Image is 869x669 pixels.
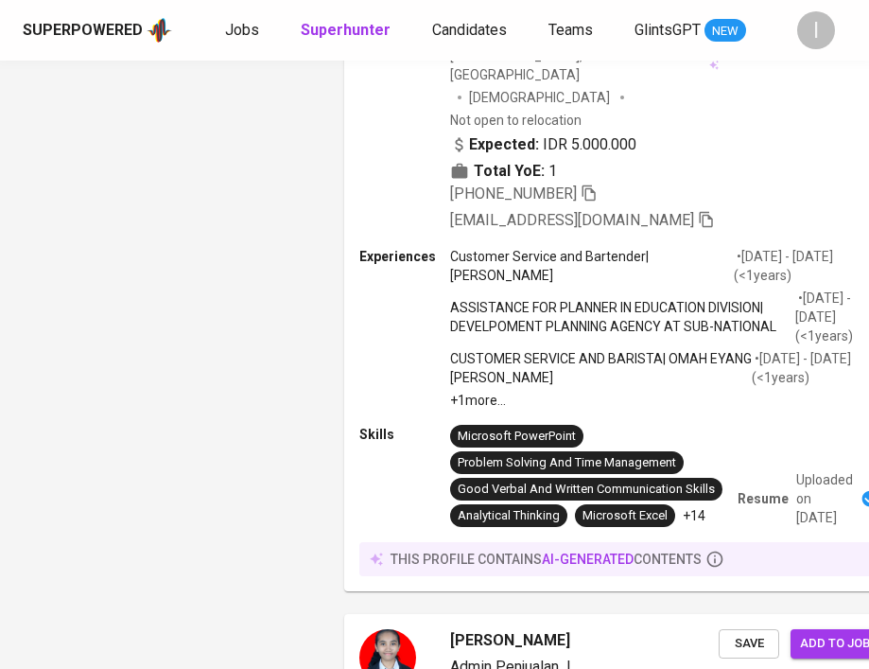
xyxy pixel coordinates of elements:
[225,19,263,43] a: Jobs
[458,428,576,446] div: Microsoft PowerPoint
[542,552,634,567] span: AI-generated
[582,507,668,525] div: Microsoft Excel
[450,185,577,202] span: [PHONE_NUMBER]
[450,349,752,387] p: CUSTOMER SERVICE AND BARISTA | OMAH EYANG [PERSON_NAME]
[450,629,570,652] span: [PERSON_NAME]
[23,20,143,42] div: Superpowered
[548,160,557,183] span: 1
[359,425,450,444] p: Skills
[548,21,593,39] span: Teams
[432,19,511,43] a: Candidates
[458,481,715,499] div: Good Verbal And Written Communication Skills
[728,633,770,655] span: Save
[450,298,795,336] p: ASSISTANCE FOR PLANNER IN EDUCATION DIVISION | DEVELPOMENT PLANNING AGENCY AT SUB-NATIONAL
[458,507,560,525] div: Analytical Thinking
[634,21,701,39] span: GlintsGPT
[752,349,868,387] p: • [DATE] - [DATE] ( <1 years )
[796,470,853,527] p: Uploaded on [DATE]
[359,247,450,266] p: Experiences
[450,247,734,285] p: Customer Service and Bartender | [PERSON_NAME]
[704,22,746,41] span: NEW
[469,133,539,156] b: Expected:
[450,46,719,84] div: [GEOGRAPHIC_DATA], Kab. [GEOGRAPHIC_DATA]
[225,21,259,39] span: Jobs
[797,11,835,49] div: I
[301,19,394,43] a: Superhunter
[683,506,705,525] p: +14
[450,133,636,156] div: IDR 5.000.000
[738,489,789,508] p: Resume
[432,21,507,39] span: Candidates
[147,16,172,44] img: app logo
[23,16,172,44] a: Superpoweredapp logo
[458,454,676,472] div: Problem Solving And Time Management
[474,160,545,183] b: Total YoE:
[469,88,613,107] span: [DEMOGRAPHIC_DATA]
[450,111,582,130] p: Not open to relocation
[548,19,597,43] a: Teams
[391,550,702,569] p: this profile contains contents
[634,19,746,43] a: GlintsGPT NEW
[450,211,694,229] span: [EMAIL_ADDRESS][DOMAIN_NAME]
[301,21,391,39] b: Superhunter
[719,629,779,659] button: Save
